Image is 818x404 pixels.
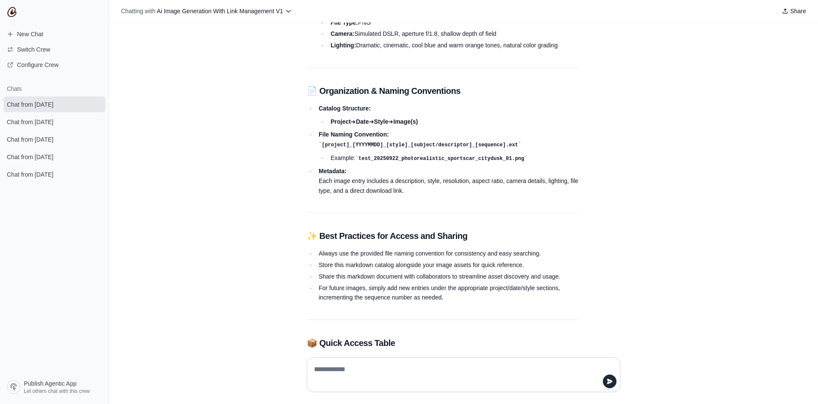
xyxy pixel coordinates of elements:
a: Chat from [DATE] [3,149,105,165]
button: Chatting with Ai Image Generation With Link Management V1 [118,5,295,17]
li: Example: [328,153,579,163]
li: Share this markdown document with collaborators to streamline asset discovery and usage. [316,272,579,282]
code: test_20250922_photorealistic_sportscar_citydusk_01.png [355,156,527,162]
span: Switch Crew [17,45,50,54]
strong: Project [331,118,351,125]
a: New Chat [3,27,105,41]
span: Chat from [DATE] [7,153,53,161]
span: Let others chat with this crew [24,388,90,395]
li: Dramatic, cinematic, cool blue and warm orange tones, natural color grading [328,41,579,50]
li: Always use the provided file naming convention for consistency and easy searching. [316,249,579,259]
strong: Metadata: [319,168,346,174]
span: New Chat [17,30,43,38]
h2: 📦 Quick Access Table [307,337,579,349]
strong: Camera: [331,30,354,37]
a: Chat from [DATE] [3,114,105,130]
button: Share [778,5,809,17]
strong: File Type: [331,19,358,26]
h2: ✨ Best Practices for Access and Sharing [307,230,579,242]
strong: Catalog Structure: [319,105,371,112]
a: Chat from [DATE] [3,166,105,182]
li: PNG [328,18,579,28]
strong: Style [374,118,388,125]
span: Publish Agentic App [24,379,77,388]
li: Store this markdown catalog alongside your image assets for quick reference. [316,260,579,270]
li: Each image entry includes a description, style, resolution, aspect ratio, camera details, lightin... [316,166,579,195]
h2: 📄 Organization & Naming Conventions [307,85,579,97]
strong: Lighting: [331,42,356,49]
li: Simulated DSLR, aperture f/1.8, shallow depth of field [328,29,579,39]
span: Chatting with [121,7,156,15]
button: Switch Crew [3,43,105,56]
span: Share [790,7,806,15]
li: ➔ ➔ ➔ [328,117,579,127]
code: [project]_[YYYYMMDD]_[style]_[subject/descriptor]_[sequence].ext [319,142,521,148]
span: Ai Image Generation With Link Management V1 [157,8,283,15]
a: Publish Agentic App Let others chat with this crew [3,377,105,397]
span: Configure Crew [17,61,58,69]
img: CrewAI Logo [7,7,17,17]
a: Chat from [DATE] [3,131,105,147]
strong: Image(s) [393,118,418,125]
strong: File Naming Convention: [319,131,389,138]
strong: Date [356,118,369,125]
iframe: Chat Widget [775,363,818,404]
span: Chat from [DATE] [7,170,53,179]
a: Chat from [DATE] [3,96,105,112]
a: Configure Crew [3,58,105,72]
span: Chat from [DATE] [7,118,53,126]
span: Chat from [DATE] [7,135,53,144]
li: For future images, simply add new entries under the appropriate project/date/style sections, incr... [316,283,579,303]
span: Chat from [DATE] [7,100,53,109]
